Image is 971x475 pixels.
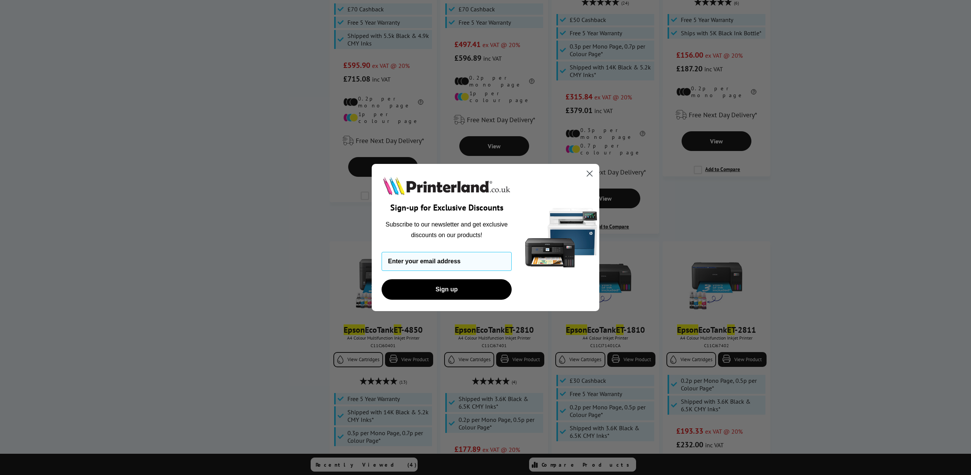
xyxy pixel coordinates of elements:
img: Printerland.co.uk [382,175,512,197]
input: Enter your email address [382,252,512,271]
img: 5290a21f-4df8-4860-95f4-ea1e8d0e8904.png [523,164,599,311]
button: Sign up [382,279,512,300]
span: Sign-up for Exclusive Discounts [390,202,503,213]
span: Subscribe to our newsletter and get exclusive discounts on our products! [386,221,508,238]
button: Close dialog [583,167,596,180]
